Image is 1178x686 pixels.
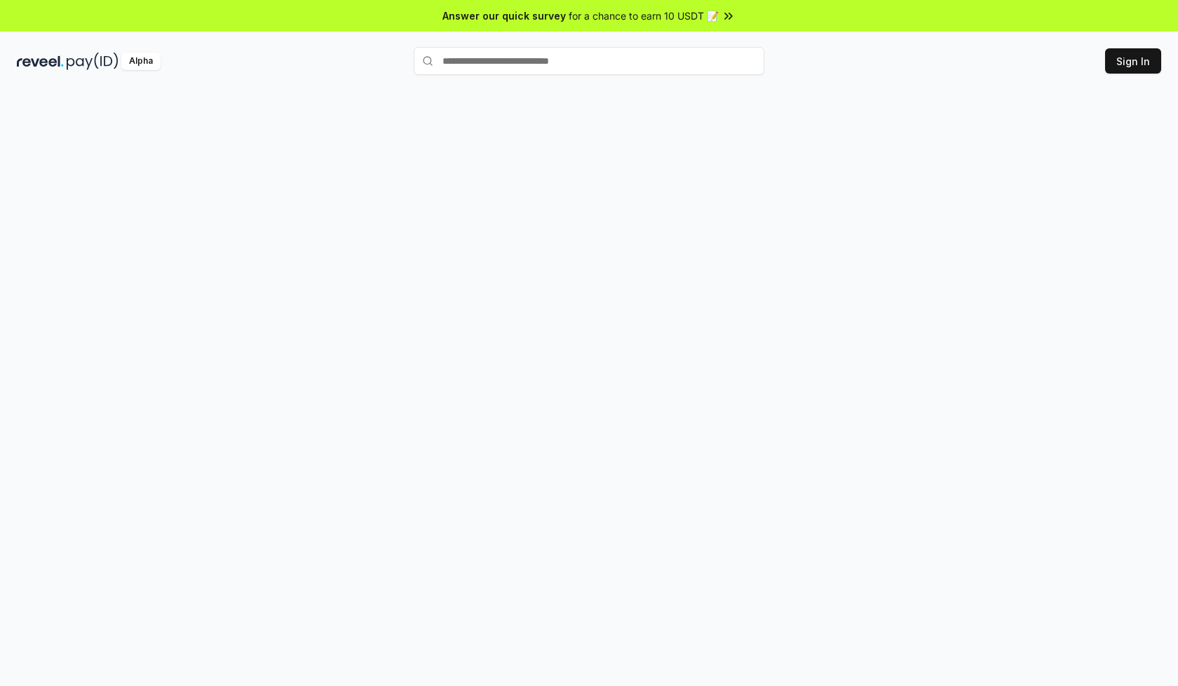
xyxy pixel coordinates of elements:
[17,53,64,70] img: reveel_dark
[569,8,719,23] span: for a chance to earn 10 USDT 📝
[67,53,119,70] img: pay_id
[442,8,566,23] span: Answer our quick survey
[121,53,161,70] div: Alpha
[1105,48,1161,74] button: Sign In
